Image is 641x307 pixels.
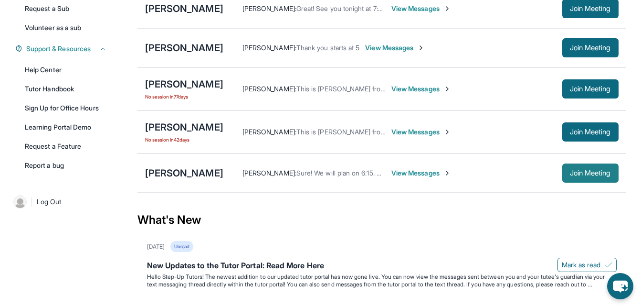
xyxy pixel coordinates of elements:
button: chat-button [607,273,633,299]
span: [PERSON_NAME] : [242,44,296,52]
a: Report a bug [19,157,113,174]
span: View Messages [391,127,451,137]
div: [PERSON_NAME] [145,77,223,91]
span: [PERSON_NAME] : [242,169,296,177]
span: Thank you starts at 5 [296,44,359,52]
span: [PERSON_NAME] : [242,128,296,136]
span: View Messages [391,4,451,13]
span: View Messages [365,43,425,53]
button: Join Meeting [562,122,619,142]
span: Join Meeting [570,129,611,135]
span: Sure! We will plan on 6:15. See you then! [296,169,419,177]
span: View Messages [391,84,451,94]
span: View Messages [391,168,451,178]
img: Chevron-Right [443,169,451,177]
span: Mark as read [562,260,601,270]
span: [PERSON_NAME] : [242,85,296,93]
span: No session in 77 days [145,93,223,100]
div: [PERSON_NAME] [145,121,223,134]
span: [PERSON_NAME] : [242,4,296,12]
a: Volunteer as a sub [19,19,113,36]
img: Chevron-Right [443,128,451,136]
img: Chevron-Right [443,85,451,93]
a: Request a Feature [19,138,113,155]
a: |Log Out [10,191,113,212]
button: Mark as read [557,258,617,272]
button: Join Meeting [562,164,619,183]
div: [DATE] [147,243,165,251]
a: Help Center [19,61,113,78]
div: [PERSON_NAME] [145,166,223,180]
span: Join Meeting [570,86,611,92]
span: Join Meeting [570,170,611,176]
span: Log Out [37,197,62,207]
p: Hello Step-Up Tutors! The newest addition to our updated tutor portal has now gone live. You can ... [147,273,617,288]
a: Learning Portal Demo [19,119,113,136]
a: Sign Up for Office Hours [19,99,113,117]
div: [PERSON_NAME] [145,2,223,15]
span: Join Meeting [570,45,611,51]
img: user-img [13,195,27,208]
button: Support & Resources [22,44,107,54]
img: Chevron-Right [417,44,425,52]
span: Great! See you tonight at 7:00. Thanks! [296,4,414,12]
button: Join Meeting [562,79,619,99]
img: Mark as read [605,261,612,269]
span: No session in 42 days [145,136,223,143]
span: Support & Resources [26,44,91,54]
span: | [31,196,33,208]
div: Unread [170,241,193,252]
div: New Updates to the Tutor Portal: Read More Here [147,260,617,273]
img: Chevron-Right [443,5,451,12]
a: Tutor Handbook [19,80,113,98]
div: [PERSON_NAME] [145,41,223,55]
span: Join Meeting [570,6,611,11]
div: What's New [137,199,626,241]
button: Join Meeting [562,38,619,57]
